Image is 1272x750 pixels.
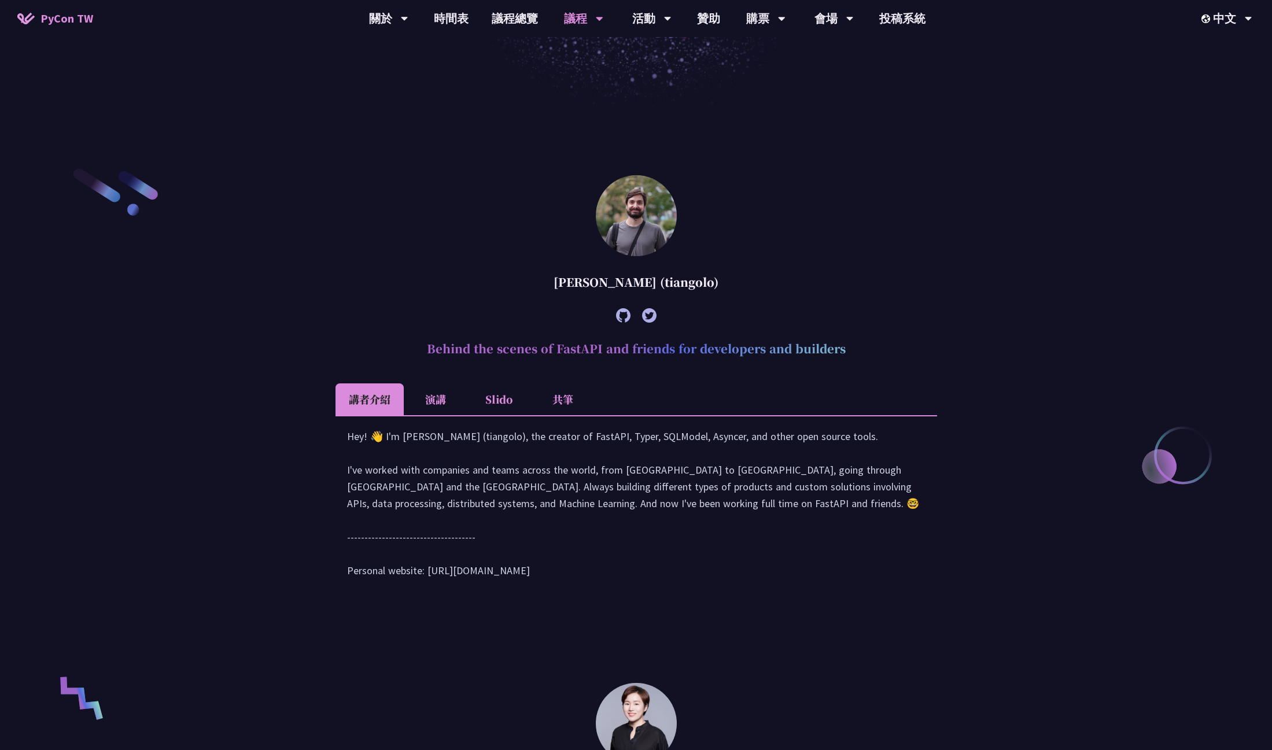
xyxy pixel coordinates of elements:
li: Slido [467,383,531,415]
img: Sebastián Ramírez (tiangolo) [596,175,677,256]
a: PyCon TW [6,4,105,33]
div: Hey! 👋 I'm [PERSON_NAME] (tiangolo), the creator of FastAPI, Typer, SQLModel, Asyncer, and other ... [347,428,926,590]
li: 講者介紹 [335,383,404,415]
div: [PERSON_NAME] (tiangolo) [335,265,937,300]
h2: Behind the scenes of FastAPI and friends for developers and builders [335,331,937,366]
li: 共筆 [531,383,595,415]
li: 演講 [404,383,467,415]
img: Home icon of PyCon TW 2025 [17,13,35,24]
span: PyCon TW [40,10,93,27]
img: Locale Icon [1201,14,1213,23]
